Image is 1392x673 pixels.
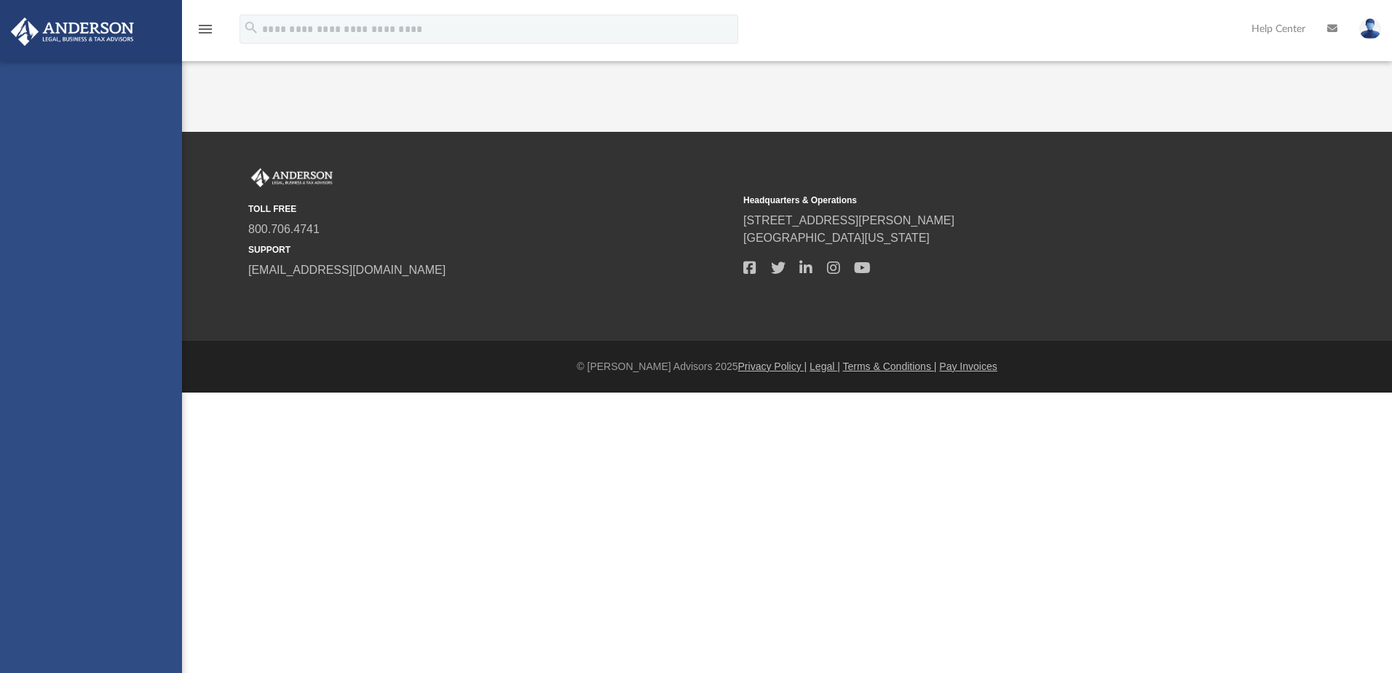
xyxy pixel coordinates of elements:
img: User Pic [1359,18,1381,39]
small: Headquarters & Operations [743,194,1228,207]
small: TOLL FREE [248,202,733,216]
a: Legal | [810,361,840,372]
a: menu [197,28,214,38]
small: SUPPORT [248,243,733,256]
a: Pay Invoices [939,361,997,372]
img: Anderson Advisors Platinum Portal [7,17,138,46]
a: [STREET_ADDRESS][PERSON_NAME] [743,214,954,227]
a: Terms & Conditions | [843,361,937,372]
i: menu [197,20,214,38]
a: Privacy Policy | [738,361,807,372]
img: Anderson Advisors Platinum Portal [248,168,336,187]
i: search [243,20,259,36]
div: © [PERSON_NAME] Advisors 2025 [182,359,1392,374]
a: 800.706.4741 [248,223,320,235]
a: [EMAIL_ADDRESS][DOMAIN_NAME] [248,264,446,276]
a: [GEOGRAPHIC_DATA][US_STATE] [743,232,930,244]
